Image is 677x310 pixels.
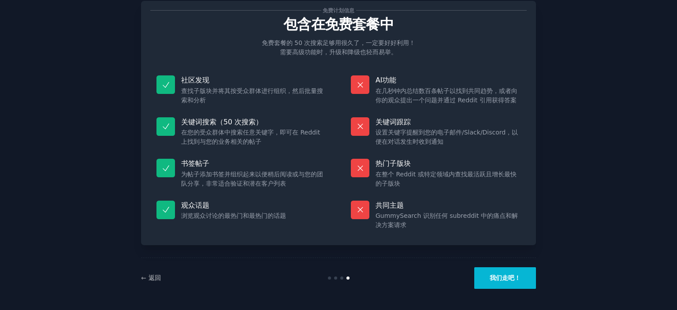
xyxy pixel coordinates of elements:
[376,129,518,145] font: 设置关键字提醒到您的电子邮件/Slack/Discord，以便在对话发生时收到通知
[141,274,161,281] a: ← 返回
[181,159,209,168] font: 书签帖子
[474,267,536,289] button: 我们走吧！
[376,159,411,168] font: 热门子版块
[280,49,397,56] font: 需要高级功能时，升级和降级也轻而易举。
[181,76,209,84] font: 社区发现
[376,212,518,228] font: GummySearch 识别任何 subreddit 中的痛点和解决方案请求
[181,129,320,145] font: 在您的受众群体中搜索任意关键字，即可在 Reddit 上找到与您的业务相关的帖子
[376,171,517,187] font: 在整个 Reddit 或特定领域内查找最活跃且增长最快的子版块
[181,212,286,219] font: 浏览观众讨论的最热门和最热门的话题
[376,118,411,126] font: 关键词跟踪
[181,87,323,104] font: 查找子版块并将其按受众群体进行组织，然后批量搜索和分析
[490,274,521,281] font: 我们走吧！
[283,16,394,32] font: 包含在免费套餐中
[181,171,323,187] font: 为帖子添加书签并组织起来以便稍后阅读或与您的团队分享，非常适合验证和潜在客户列表
[181,201,209,209] font: 观众话题
[376,87,517,104] font: 在几秒钟内总结数百条帖子以找到共同趋势，或者向你的观众提出一个问题并通过 Reddit 引用获得答案
[181,118,263,126] font: 关键词搜索（50 次搜索）
[262,39,416,46] font: 免费套餐的 50 次搜索足够用很久了，一定要好好利用！
[376,76,396,84] font: AI功能
[323,7,354,14] font: 免费计划信息
[376,201,404,209] font: 共同主题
